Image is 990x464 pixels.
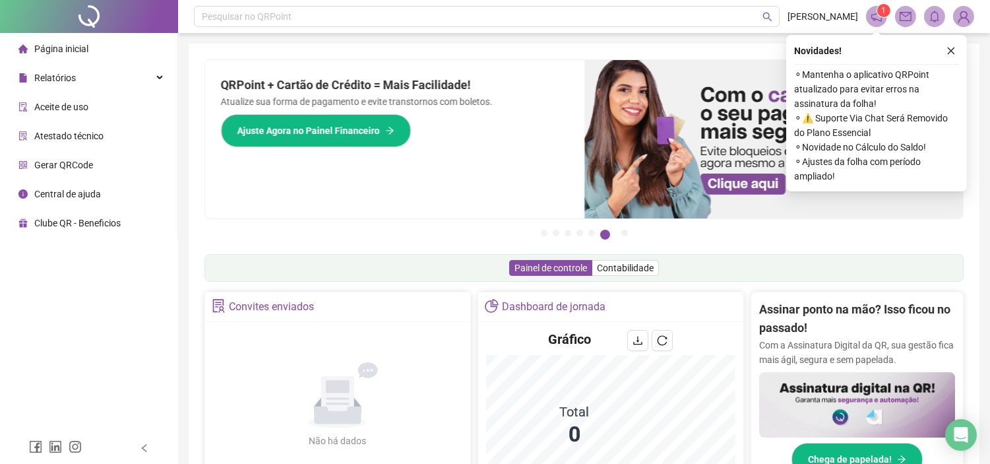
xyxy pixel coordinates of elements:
[514,263,587,273] span: Painel de controle
[762,12,772,22] span: search
[221,94,569,109] p: Atualize sua forma de pagamento e evite transtornos com boletos.
[597,263,654,273] span: Contabilidade
[502,296,605,318] div: Dashboard de jornada
[621,230,628,236] button: 7
[29,440,42,453] span: facebook
[600,230,610,240] button: 6
[34,73,76,83] span: Relatórios
[897,455,906,464] span: arrow-right
[237,123,380,138] span: Ajuste Agora no Painel Financeiro
[229,296,314,318] div: Convites enviados
[929,11,941,22] span: bell
[871,11,882,22] span: notification
[900,11,912,22] span: mail
[759,300,955,338] h2: Assinar ponto na mão? Isso ficou no passado!
[759,372,955,438] img: banner%2F02c71560-61a6-44d4-94b9-c8ab97240462.png
[759,338,955,367] p: Com a Assinatura Digital da QR, sua gestão fica mais ágil, segura e sem papelada.
[794,140,959,154] span: ⚬ Novidade no Cálculo do Saldo!
[576,230,583,236] button: 4
[485,299,499,313] span: pie-chart
[794,154,959,183] span: ⚬ Ajustes da folha com período ampliado!
[548,330,591,348] h4: Gráfico
[18,131,28,141] span: solution
[140,444,149,453] span: left
[34,131,104,141] span: Atestado técnico
[794,44,842,58] span: Novidades !
[584,60,964,218] img: banner%2F75947b42-3b94-469c-a360-407c2d3115d7.png
[49,440,62,453] span: linkedin
[946,46,956,55] span: close
[34,160,93,170] span: Gerar QRCode
[221,76,569,94] h2: QRPoint + Cartão de Crédito = Mais Facilidade!
[34,218,121,228] span: Clube QR - Beneficios
[541,230,547,236] button: 1
[565,230,571,236] button: 3
[657,335,667,346] span: reload
[794,111,959,140] span: ⚬ ⚠️ Suporte Via Chat Será Removido do Plano Essencial
[633,335,643,346] span: download
[18,189,28,199] span: info-circle
[18,73,28,83] span: file
[882,6,886,15] span: 1
[18,160,28,170] span: qrcode
[788,9,858,24] span: [PERSON_NAME]
[34,189,101,199] span: Central de ajuda
[18,218,28,228] span: gift
[18,102,28,112] span: audit
[277,434,398,448] div: Não há dados
[34,102,88,112] span: Aceite de uso
[221,114,411,147] button: Ajuste Agora no Painel Financeiro
[945,419,977,451] div: Open Intercom Messenger
[18,44,28,53] span: home
[212,299,226,313] span: solution
[69,440,82,453] span: instagram
[34,44,88,54] span: Página inicial
[954,7,974,26] img: 76687
[385,126,394,135] span: arrow-right
[794,67,959,111] span: ⚬ Mantenha o aplicativo QRPoint atualizado para evitar erros na assinatura da folha!
[877,4,890,17] sup: 1
[553,230,559,236] button: 2
[588,230,595,236] button: 5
